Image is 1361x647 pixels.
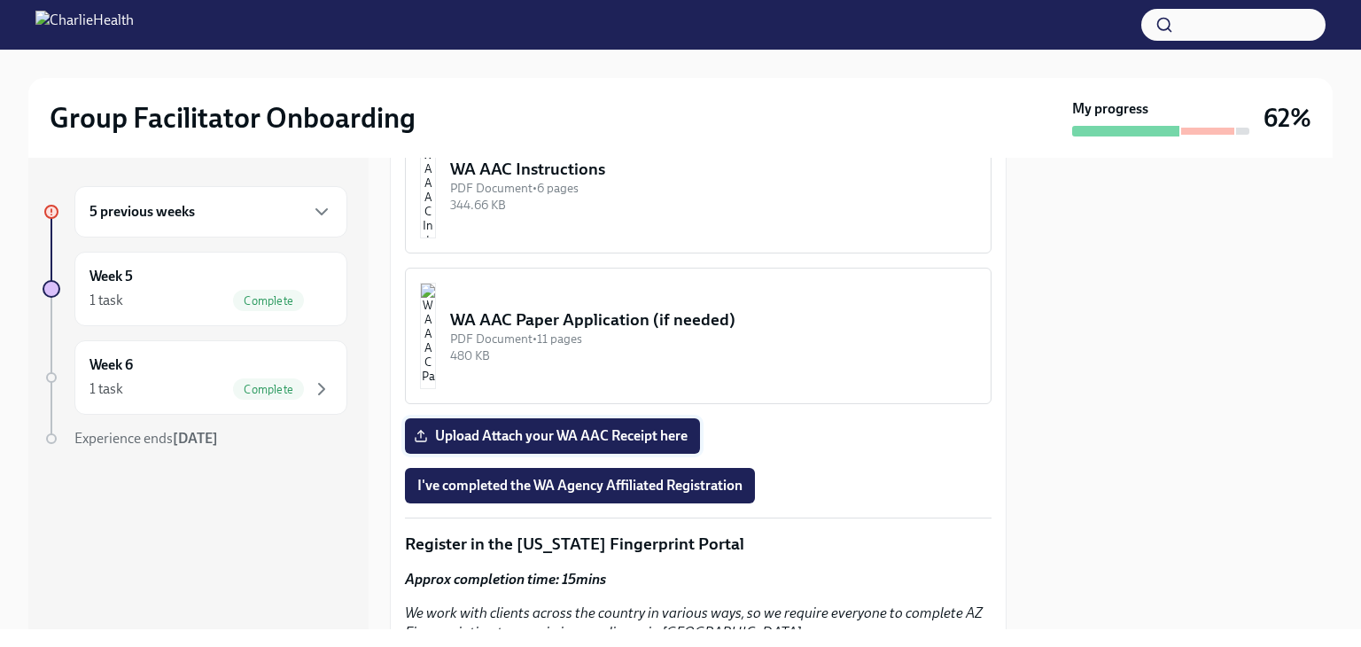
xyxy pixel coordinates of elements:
p: Register in the [US_STATE] Fingerprint Portal [405,533,992,556]
strong: Approx completion time: 15mins [405,571,606,588]
a: Week 51 taskComplete [43,252,347,326]
span: Complete [233,294,304,308]
div: 480 KB [450,347,976,364]
span: Complete [233,383,304,396]
h3: 62% [1264,102,1311,134]
span: Experience ends [74,430,218,447]
em: We work with clients across the country in various ways, so we require everyone to complete AZ Fi... [405,604,983,641]
strong: [DATE] [173,430,218,447]
div: PDF Document • 11 pages [450,331,976,347]
h6: Week 5 [89,267,133,286]
img: CharlieHealth [35,11,134,39]
div: WA AAC Instructions [450,158,976,181]
h6: Week 6 [89,355,133,375]
div: PDF Document • 6 pages [450,180,976,197]
img: WA AAC Instructions [420,132,436,238]
div: 5 previous weeks [74,186,347,238]
button: WA AAC InstructionsPDF Document•6 pages344.66 KB [405,117,992,253]
strong: My progress [1072,99,1148,119]
div: 1 task [89,291,123,310]
button: WA AAC Paper Application (if needed)PDF Document•11 pages480 KB [405,268,992,404]
img: WA AAC Paper Application (if needed) [420,283,436,389]
label: Upload Attach your WA AAC Receipt here [405,418,700,454]
h6: 5 previous weeks [89,202,195,222]
div: 344.66 KB [450,197,976,214]
a: Week 61 taskComplete [43,340,347,415]
div: 1 task [89,379,123,399]
div: WA AAC Paper Application (if needed) [450,308,976,331]
span: Upload Attach your WA AAC Receipt here [417,427,688,445]
h2: Group Facilitator Onboarding [50,100,416,136]
span: I've completed the WA Agency Affiliated Registration [417,477,743,495]
button: I've completed the WA Agency Affiliated Registration [405,468,755,503]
